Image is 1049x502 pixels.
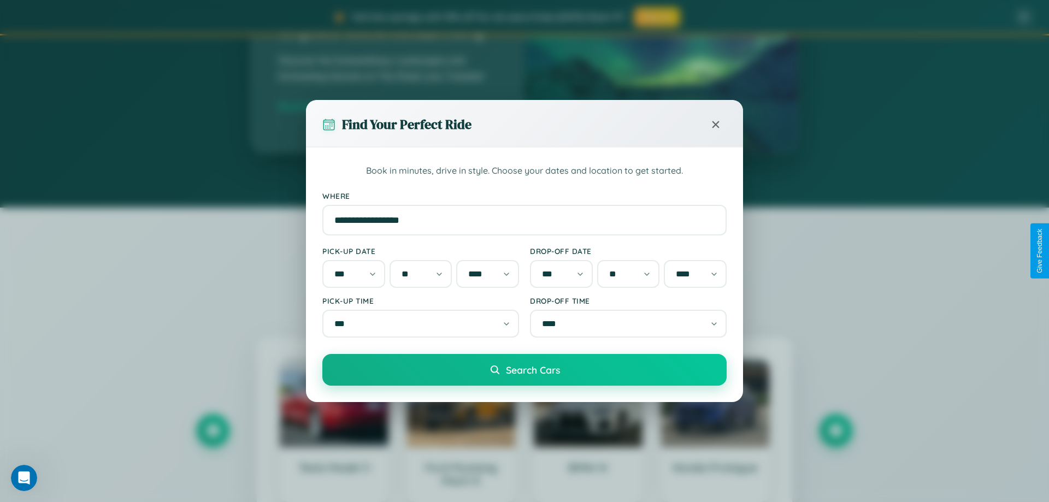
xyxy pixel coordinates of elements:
label: Drop-off Date [530,246,727,256]
button: Search Cars [322,354,727,386]
label: Drop-off Time [530,296,727,305]
label: Where [322,191,727,200]
p: Book in minutes, drive in style. Choose your dates and location to get started. [322,164,727,178]
label: Pick-up Date [322,246,519,256]
label: Pick-up Time [322,296,519,305]
h3: Find Your Perfect Ride [342,115,472,133]
span: Search Cars [506,364,560,376]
